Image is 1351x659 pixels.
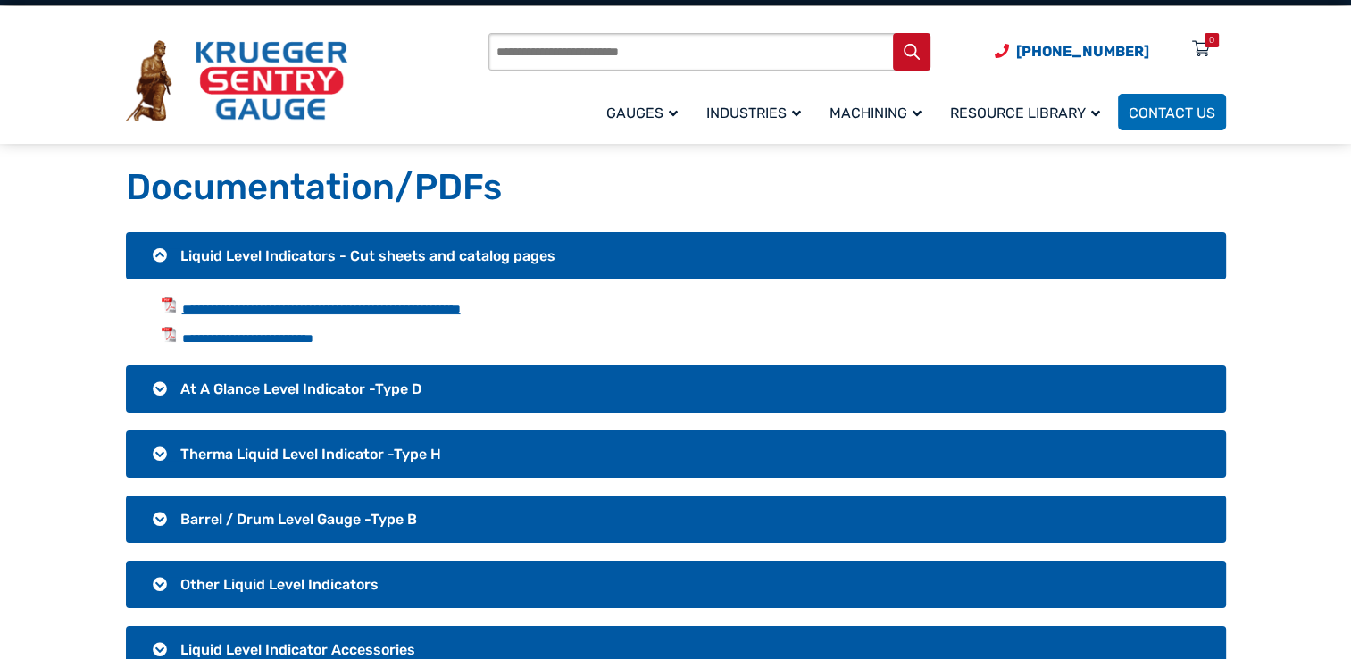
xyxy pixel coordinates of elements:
[180,641,415,658] span: Liquid Level Indicator Accessories
[1118,94,1226,130] a: Contact Us
[706,104,801,121] span: Industries
[126,165,1226,210] h1: Documentation/PDFs
[1129,104,1215,121] span: Contact Us
[606,104,678,121] span: Gauges
[180,511,417,528] span: Barrel / Drum Level Gauge -Type B
[995,40,1149,63] a: Phone Number (920) 434-8860
[180,446,441,463] span: Therma Liquid Level Indicator -Type H
[939,91,1118,133] a: Resource Library
[950,104,1100,121] span: Resource Library
[1209,33,1214,47] div: 0
[696,91,819,133] a: Industries
[180,576,379,593] span: Other Liquid Level Indicators
[830,104,922,121] span: Machining
[126,40,347,122] img: Krueger Sentry Gauge
[1016,43,1149,60] span: [PHONE_NUMBER]
[819,91,939,133] a: Machining
[180,247,555,264] span: Liquid Level Indicators - Cut sheets and catalog pages
[596,91,696,133] a: Gauges
[180,380,421,397] span: At A Glance Level Indicator -Type D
